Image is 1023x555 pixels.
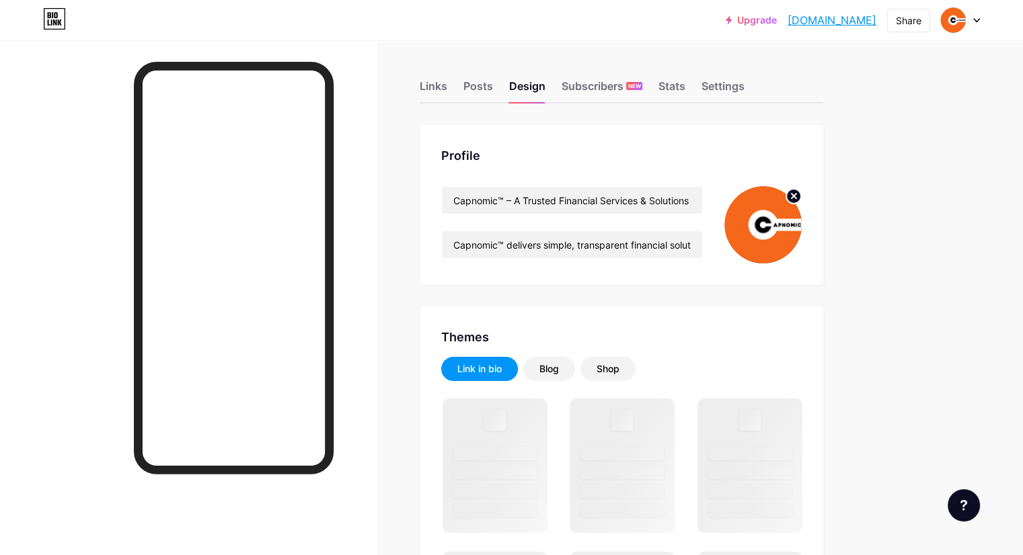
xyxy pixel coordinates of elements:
div: Blog [539,362,559,376]
img: capnomic [724,186,802,263]
a: [DOMAIN_NAME] [788,12,876,28]
div: Link in bio [457,362,502,376]
a: Upgrade [726,15,777,26]
input: Bio [442,231,702,258]
input: Name [442,187,702,214]
div: Shop [597,362,619,376]
img: capnomic [940,7,966,33]
div: Stats [658,78,685,102]
span: NEW [628,82,641,90]
div: Profile [441,146,802,165]
div: Posts [463,78,493,102]
div: Settings [702,78,745,102]
div: Links [420,78,447,102]
div: Design [509,78,545,102]
div: Share [896,13,921,28]
div: Themes [441,328,802,346]
div: Subscribers [562,78,642,102]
